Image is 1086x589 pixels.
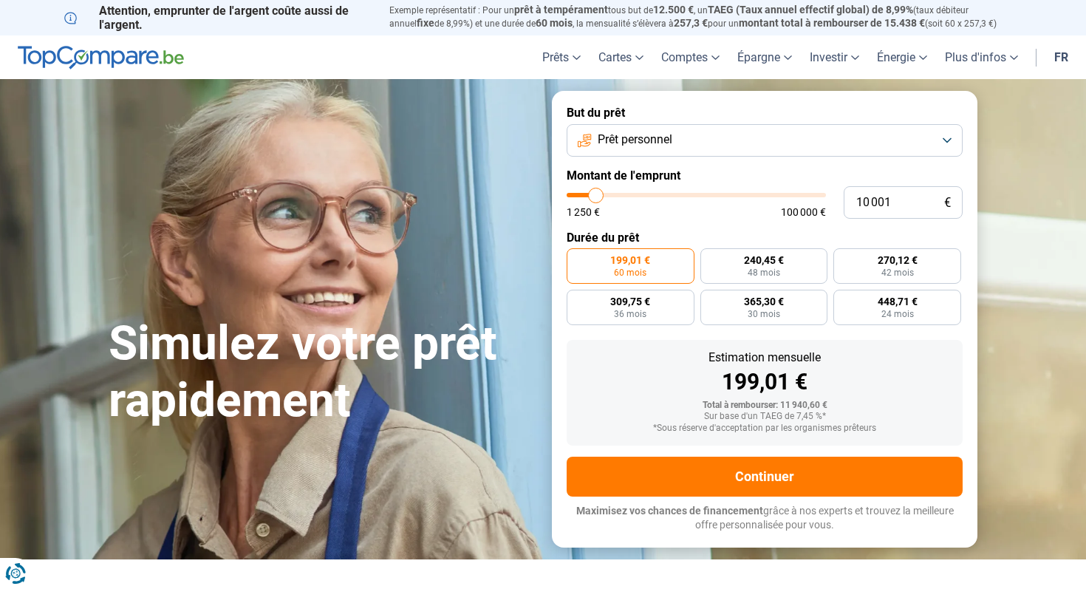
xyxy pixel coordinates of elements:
span: 199,01 € [610,255,650,265]
span: 365,30 € [744,296,784,307]
span: Maximisez vos chances de financement [576,505,763,517]
div: Estimation mensuelle [578,352,951,364]
span: 42 mois [881,268,914,277]
div: Sur base d'un TAEG de 7,45 %* [578,412,951,422]
span: 48 mois [748,268,780,277]
span: 60 mois [536,17,573,29]
span: Prêt personnel [598,132,672,148]
a: Plus d'infos [936,35,1027,79]
span: 309,75 € [610,296,650,307]
button: Prêt personnel [567,124,963,157]
label: Durée du prêt [567,231,963,245]
span: 30 mois [748,310,780,319]
a: Cartes [590,35,652,79]
button: Continuer [567,457,963,497]
a: Prêts [533,35,590,79]
img: TopCompare [18,46,184,69]
span: TAEG (Taux annuel effectif global) de 8,99% [708,4,913,16]
span: 24 mois [881,310,914,319]
span: prêt à tempérament [514,4,608,16]
span: 270,12 € [878,255,918,265]
span: 1 250 € [567,207,600,217]
span: 36 mois [614,310,646,319]
a: Énergie [868,35,936,79]
a: fr [1045,35,1077,79]
label: Montant de l'emprunt [567,168,963,183]
span: 257,3 € [674,17,708,29]
span: fixe [417,17,434,29]
div: Total à rembourser: 11 940,60 € [578,401,951,411]
p: Exemple représentatif : Pour un tous but de , un (taux débiteur annuel de 8,99%) et une durée de ... [389,4,1022,30]
span: 240,45 € [744,255,784,265]
a: Investir [801,35,868,79]
span: € [944,197,951,209]
h1: Simulez votre prêt rapidement [109,316,534,429]
span: 100 000 € [781,207,826,217]
p: Attention, emprunter de l'argent coûte aussi de l'argent. [64,4,372,32]
span: 60 mois [614,268,646,277]
div: 199,01 € [578,371,951,393]
div: *Sous réserve d'acceptation par les organismes prêteurs [578,423,951,434]
p: grâce à nos experts et trouvez la meilleure offre personnalisée pour vous. [567,504,963,533]
span: montant total à rembourser de 15.438 € [739,17,925,29]
label: But du prêt [567,106,963,120]
a: Épargne [728,35,801,79]
span: 448,71 € [878,296,918,307]
span: 12.500 € [653,4,694,16]
a: Comptes [652,35,728,79]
